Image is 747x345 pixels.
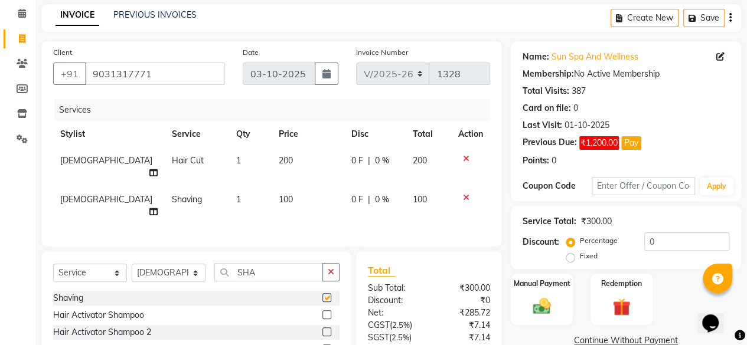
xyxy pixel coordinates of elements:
[523,215,576,228] div: Service Total:
[236,194,241,205] span: 1
[279,155,293,166] span: 200
[523,136,577,150] div: Previous Due:
[359,282,429,294] div: Sub Total:
[359,319,429,331] div: ( )
[53,326,151,339] div: Hair Activator Shampoo 2
[581,215,612,228] div: ₹300.00
[601,278,642,289] label: Redemption
[392,333,409,342] span: 2.5%
[607,296,636,318] img: _gift.svg
[572,85,586,97] div: 387
[53,292,83,304] div: Shaving
[172,194,202,205] span: Shaving
[683,9,725,27] button: Save
[375,155,389,167] span: 0 %
[580,235,618,246] label: Percentage
[368,264,395,277] span: Total
[429,319,499,331] div: ₹7.14
[53,121,165,147] th: Stylist
[514,278,570,289] label: Manual Payment
[53,47,72,58] label: Client
[56,5,99,26] a: INVOICE
[523,180,592,192] div: Coupon Code
[429,282,499,294] div: ₹300.00
[351,193,363,206] span: 0 F
[229,121,272,147] th: Qty
[451,121,490,147] th: Action
[580,251,598,261] label: Fixed
[351,155,363,167] span: 0 F
[113,9,197,20] a: PREVIOUS INVOICES
[236,155,241,166] span: 1
[356,47,407,58] label: Invoice Number
[697,298,735,333] iframe: chat widget
[523,85,569,97] div: Total Visits:
[368,193,370,206] span: |
[359,294,429,307] div: Discount:
[413,155,427,166] span: 200
[700,178,733,195] button: Apply
[279,194,293,205] span: 100
[523,102,571,114] div: Card on file:
[573,102,578,114] div: 0
[359,307,429,319] div: Net:
[592,177,695,195] input: Enter Offer / Coupon Code
[527,296,556,317] img: _cash.svg
[172,155,204,166] span: Hair Cut
[413,194,427,205] span: 100
[368,332,389,343] span: SGST
[523,68,574,80] div: Membership:
[54,99,499,121] div: Services
[243,47,259,58] label: Date
[552,155,556,167] div: 0
[53,309,144,321] div: Hair Activator Shampoo
[344,121,406,147] th: Disc
[359,331,429,344] div: ( )
[392,320,410,330] span: 2.5%
[85,63,225,85] input: Search by Name/Mobile/Email/Code
[53,63,86,85] button: +91
[375,193,389,206] span: 0 %
[429,331,499,344] div: ₹7.14
[60,194,152,205] span: [DEMOGRAPHIC_DATA]
[165,121,229,147] th: Service
[429,307,499,319] div: ₹285.72
[60,155,152,166] span: [DEMOGRAPHIC_DATA]
[272,121,344,147] th: Price
[368,155,370,167] span: |
[579,136,619,150] span: ₹1,200.00
[523,68,729,80] div: No Active Membership
[368,320,390,330] span: CGST
[523,236,559,248] div: Discount:
[621,136,641,150] button: Pay
[565,119,609,132] div: 01-10-2025
[406,121,451,147] th: Total
[429,294,499,307] div: ₹0
[214,263,323,281] input: Search or Scan
[523,51,549,63] div: Name:
[611,9,679,27] button: Create New
[523,119,562,132] div: Last Visit:
[552,51,638,63] a: Sun Spa And Wellness
[523,155,549,167] div: Points:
